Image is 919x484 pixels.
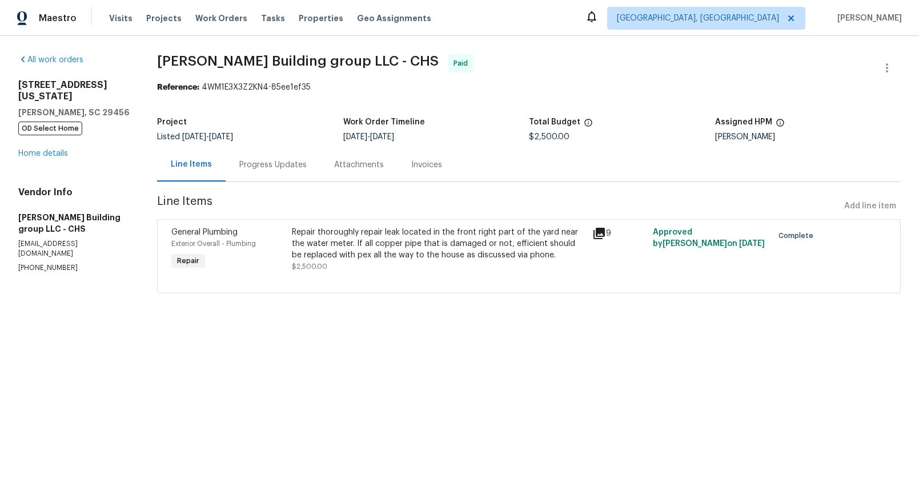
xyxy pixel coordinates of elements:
[171,240,256,247] span: Exterior Overall - Plumbing
[18,212,130,235] h5: [PERSON_NAME] Building group LLC - CHS
[18,56,83,64] a: All work orders
[617,13,779,24] span: [GEOGRAPHIC_DATA], [GEOGRAPHIC_DATA]
[195,13,247,24] span: Work Orders
[411,159,442,171] div: Invoices
[146,13,182,24] span: Projects
[715,118,772,126] h5: Assigned HPM
[357,13,431,24] span: Geo Assignments
[776,118,785,133] span: The hpm assigned to this work order.
[157,54,439,68] span: [PERSON_NAME] Building group LLC - CHS
[833,13,902,24] span: [PERSON_NAME]
[39,13,77,24] span: Maestro
[157,82,901,93] div: 4WM1E3X3Z2KN4-85ee1ef35
[239,159,307,171] div: Progress Updates
[157,196,840,217] span: Line Items
[157,83,199,91] b: Reference:
[715,133,901,141] div: [PERSON_NAME]
[343,133,367,141] span: [DATE]
[343,133,394,141] span: -
[592,227,645,240] div: 9
[334,159,384,171] div: Attachments
[209,133,233,141] span: [DATE]
[18,150,68,158] a: Home details
[299,13,343,24] span: Properties
[778,230,818,241] span: Complete
[172,255,204,267] span: Repair
[171,159,212,170] div: Line Items
[529,133,569,141] span: $2,500.00
[454,58,472,69] span: Paid
[343,118,425,126] h5: Work Order Timeline
[171,228,238,236] span: General Plumbing
[18,122,82,135] span: OD Select Home
[529,118,580,126] h5: Total Budget
[739,240,765,248] span: [DATE]
[261,14,285,22] span: Tasks
[182,133,206,141] span: [DATE]
[584,118,593,133] span: The total cost of line items that have been proposed by Opendoor. This sum includes line items th...
[18,187,130,198] h4: Vendor Info
[157,118,187,126] h5: Project
[18,239,130,259] p: [EMAIL_ADDRESS][DOMAIN_NAME]
[109,13,133,24] span: Visits
[157,133,233,141] span: Listed
[182,133,233,141] span: -
[653,228,765,248] span: Approved by [PERSON_NAME] on
[292,227,586,261] div: Repair thoroughly repair leak located in the front right part of the yard near the water meter. I...
[292,263,327,270] span: $2,500.00
[18,79,130,102] h2: [STREET_ADDRESS][US_STATE]
[18,107,130,118] h5: [PERSON_NAME], SC 29456
[18,263,130,273] p: [PHONE_NUMBER]
[370,133,394,141] span: [DATE]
